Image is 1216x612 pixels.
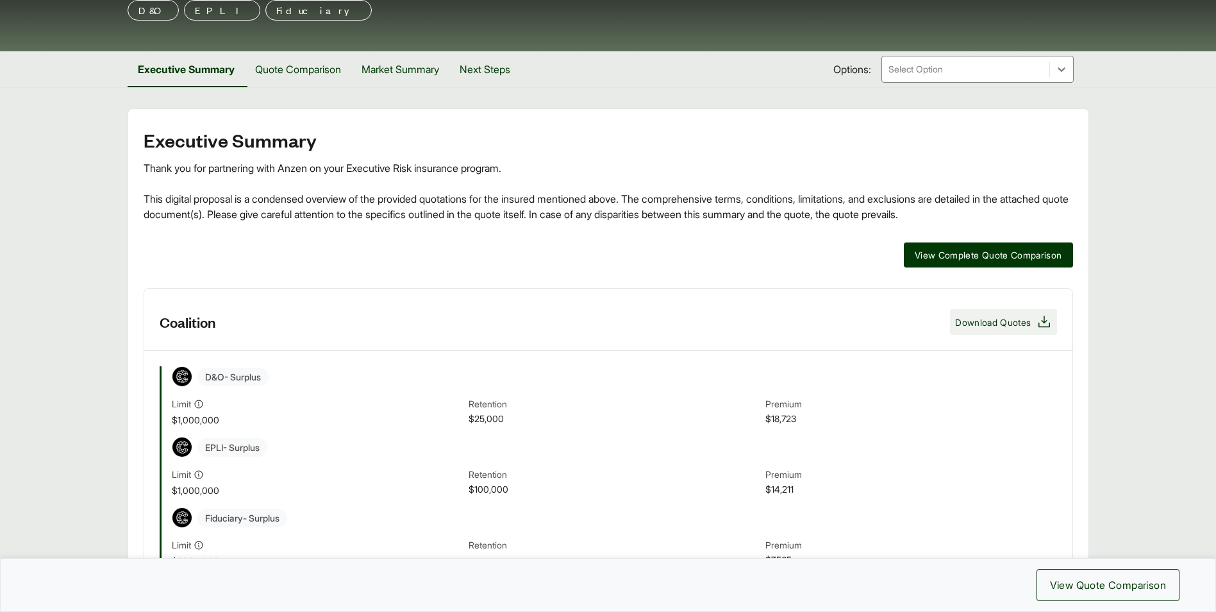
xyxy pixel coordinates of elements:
[765,482,1057,497] span: $14,211
[138,3,168,18] p: D&O
[172,413,463,427] span: $1,000,000
[469,553,760,568] span: —
[904,242,1073,268] button: View Complete Quote Comparison
[144,130,1073,150] h2: Executive Summary
[195,3,249,18] p: EPLI
[197,368,269,386] span: D&O - Surplus
[144,160,1073,222] div: Thank you for partnering with Anzen on your Executive Risk insurance program. This digital propos...
[172,468,191,481] span: Limit
[172,484,463,497] span: $1,000,000
[765,397,1057,412] span: Premium
[765,538,1057,553] span: Premium
[1037,569,1179,601] button: View Quote Comparison
[469,397,760,412] span: Retention
[160,312,216,332] h3: Coalition
[172,367,192,386] img: Coalition
[172,438,192,457] img: Coalition
[128,51,245,87] button: Executive Summary
[955,316,1031,329] span: Download Quotes
[351,51,449,87] button: Market Summary
[197,509,287,527] span: Fiduciary - Surplus
[449,51,521,87] button: Next Steps
[765,553,1057,568] span: $7,565
[469,412,760,427] span: $25,000
[950,309,1056,335] button: Download Quotes
[915,248,1062,262] span: View Complete Quote Comparison
[276,3,361,18] p: Fiduciary
[469,468,760,482] span: Retention
[197,438,267,457] span: EPLI - Surplus
[172,538,191,552] span: Limit
[765,412,1057,427] span: $18,723
[469,482,760,497] span: $100,000
[172,508,192,527] img: Coalition
[245,51,351,87] button: Quote Comparison
[469,538,760,553] span: Retention
[172,554,463,568] span: $1,000,000
[172,397,191,411] span: Limit
[765,468,1057,482] span: Premium
[1050,577,1166,593] span: View Quote Comparison
[833,62,871,77] span: Options:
